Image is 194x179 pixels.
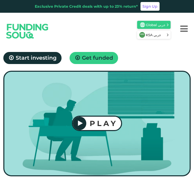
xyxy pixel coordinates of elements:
[140,22,145,27] img: SA Flag
[1,17,54,45] img: Logo
[174,15,194,42] button: Menu
[70,52,118,64] a: Get funded
[72,116,122,131] button: PLAY
[139,32,145,38] img: SA Flag
[35,4,138,9] div: Exclusive Private Credit deals with up to 23% return*
[82,55,113,61] span: Get funded
[140,2,160,11] a: Sign Up
[86,119,121,128] div: PLAY
[146,22,166,27] span: Global عربي
[146,33,166,38] span: KSA عربي
[16,55,57,61] span: Start investing
[3,52,62,64] a: Start investing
